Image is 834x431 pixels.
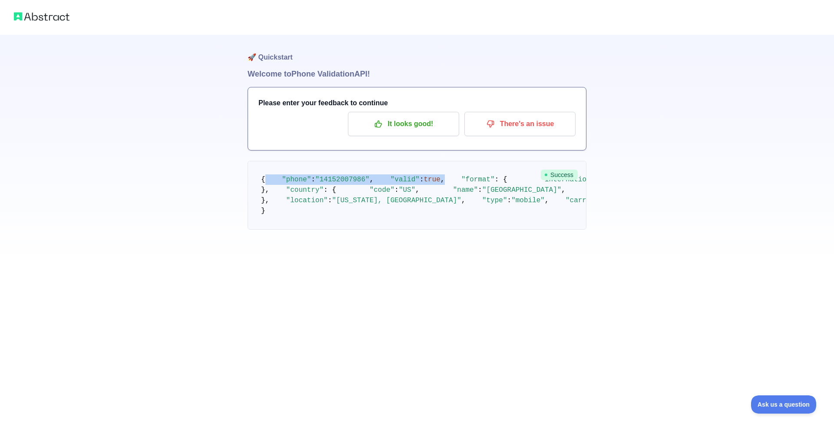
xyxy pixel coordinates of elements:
[261,176,265,184] span: {
[566,197,603,204] span: "carrier"
[478,186,482,194] span: :
[461,176,495,184] span: "format"
[258,98,576,108] h3: Please enter your feedback to continue
[370,176,374,184] span: ,
[354,117,453,131] p: It looks good!
[424,176,440,184] span: true
[511,197,545,204] span: "mobile"
[482,186,561,194] span: "[GEOGRAPHIC_DATA]"
[286,186,324,194] span: "country"
[415,186,420,194] span: ,
[507,197,512,204] span: :
[545,197,549,204] span: ,
[482,197,507,204] span: "type"
[453,186,478,194] span: "name"
[315,176,370,184] span: "14152007986"
[248,68,586,80] h1: Welcome to Phone Validation API!
[495,176,507,184] span: : {
[282,176,311,184] span: "phone"
[464,112,576,136] button: There's an issue
[370,186,395,194] span: "code"
[440,176,445,184] span: ,
[328,197,332,204] span: :
[248,35,586,68] h1: 🚀 Quickstart
[561,186,566,194] span: ,
[541,170,578,180] span: Success
[471,117,569,131] p: There's an issue
[324,186,336,194] span: : {
[332,197,461,204] span: "[US_STATE], [GEOGRAPHIC_DATA]"
[394,186,399,194] span: :
[348,112,459,136] button: It looks good!
[751,395,817,414] iframe: Toggle Customer Support
[391,176,420,184] span: "valid"
[261,176,812,215] code: }, }, }
[420,176,424,184] span: :
[540,176,603,184] span: "international"
[14,10,69,23] img: Abstract logo
[286,197,328,204] span: "location"
[311,176,315,184] span: :
[399,186,415,194] span: "US"
[461,197,466,204] span: ,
